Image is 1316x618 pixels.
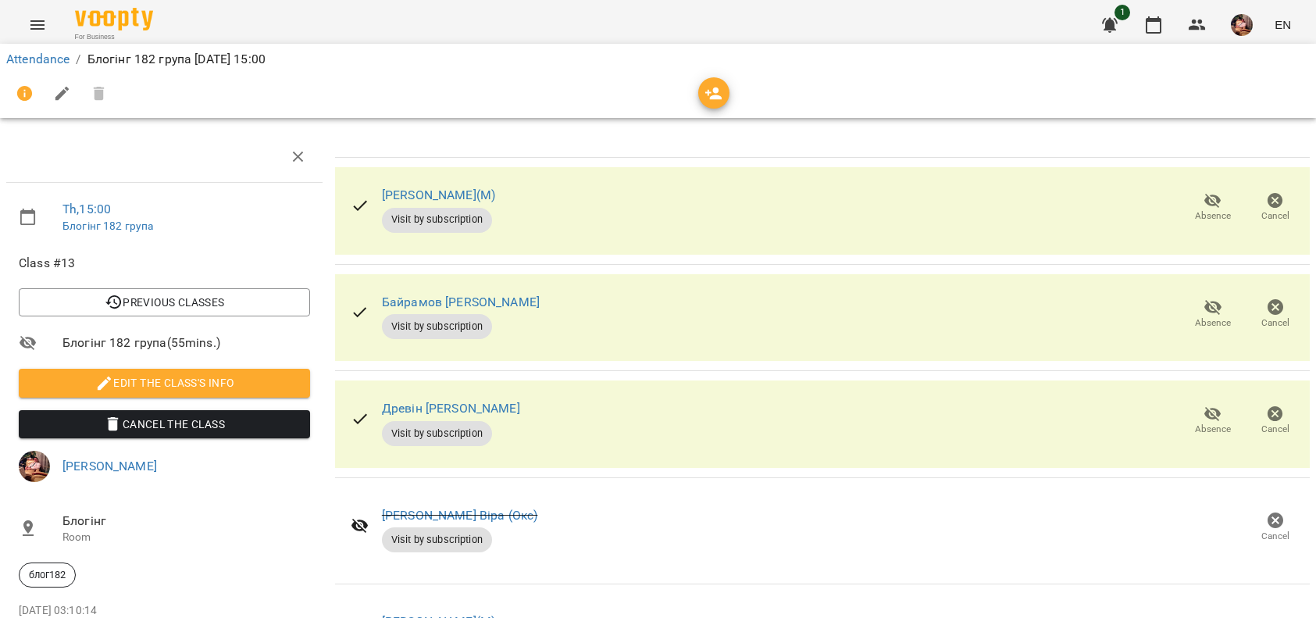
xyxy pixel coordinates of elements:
[75,8,153,30] img: Voopty Logo
[31,293,298,312] span: Previous Classes
[19,451,50,482] img: 2a048b25d2e557de8b1a299ceab23d88.jpg
[19,369,310,397] button: Edit the class's Info
[20,568,75,582] span: блог182
[6,50,1310,69] nav: breadcrumb
[382,213,492,227] span: Visit by subscription
[1195,209,1231,223] span: Absence
[1231,14,1253,36] img: 2a048b25d2e557de8b1a299ceab23d88.jpg
[1244,186,1307,230] button: Cancel
[62,459,157,473] a: [PERSON_NAME]
[382,427,492,441] span: Visit by subscription
[31,373,298,392] span: Edit the class's Info
[1261,316,1289,330] span: Cancel
[62,202,111,216] a: Th , 15:00
[382,320,492,334] span: Visit by subscription
[1182,292,1244,336] button: Absence
[19,288,310,316] button: Previous Classes
[87,50,266,69] p: Блогінг 182 група [DATE] 15:00
[1261,423,1289,436] span: Cancel
[1275,16,1291,33] span: EN
[62,530,310,545] p: Room
[382,401,520,416] a: Древін [PERSON_NAME]
[75,32,153,42] span: For Business
[1261,209,1289,223] span: Cancel
[382,508,538,523] a: [PERSON_NAME] Віра (Окс)
[1244,506,1307,550] button: Cancel
[76,50,80,69] li: /
[19,6,56,44] button: Menu
[19,563,76,588] div: блог182
[62,220,154,232] a: Блогінг 182 група
[19,254,310,273] span: Class #13
[382,295,540,309] a: Байрамов [PERSON_NAME]
[1261,530,1289,543] span: Cancel
[382,533,492,547] span: Visit by subscription
[1195,423,1231,436] span: Absence
[1195,316,1231,330] span: Absence
[1268,10,1297,39] button: EN
[382,188,495,202] a: [PERSON_NAME](М)
[6,52,70,66] a: Attendance
[1182,186,1244,230] button: Absence
[1244,292,1307,336] button: Cancel
[62,512,310,530] span: Блогінг
[62,334,310,352] span: Блогінг 182 група ( 55 mins. )
[1182,399,1244,443] button: Absence
[31,415,298,434] span: Cancel the class
[19,410,310,438] button: Cancel the class
[1244,399,1307,443] button: Cancel
[1114,5,1130,20] span: 1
